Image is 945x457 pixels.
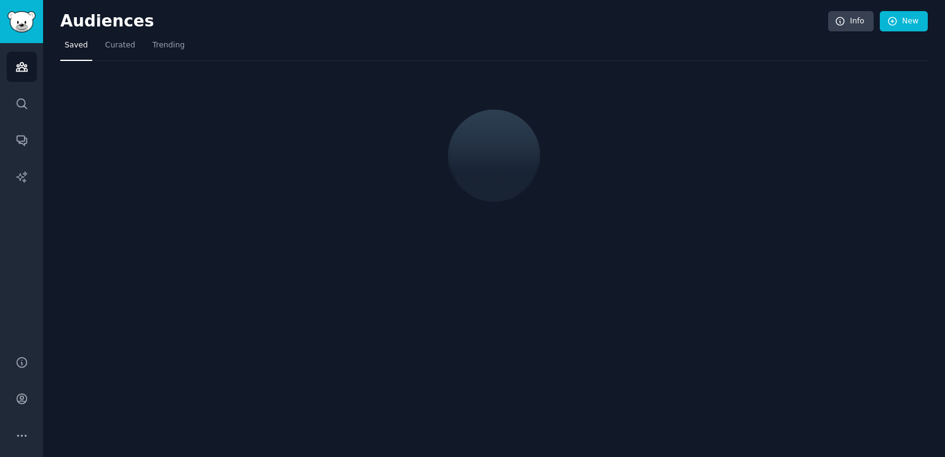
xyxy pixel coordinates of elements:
a: Curated [101,36,140,61]
a: Saved [60,36,92,61]
a: New [880,11,928,32]
span: Trending [153,40,185,51]
a: Trending [148,36,189,61]
span: Saved [65,40,88,51]
span: Curated [105,40,135,51]
h2: Audiences [60,12,828,31]
img: GummySearch logo [7,11,36,33]
a: Info [828,11,874,32]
